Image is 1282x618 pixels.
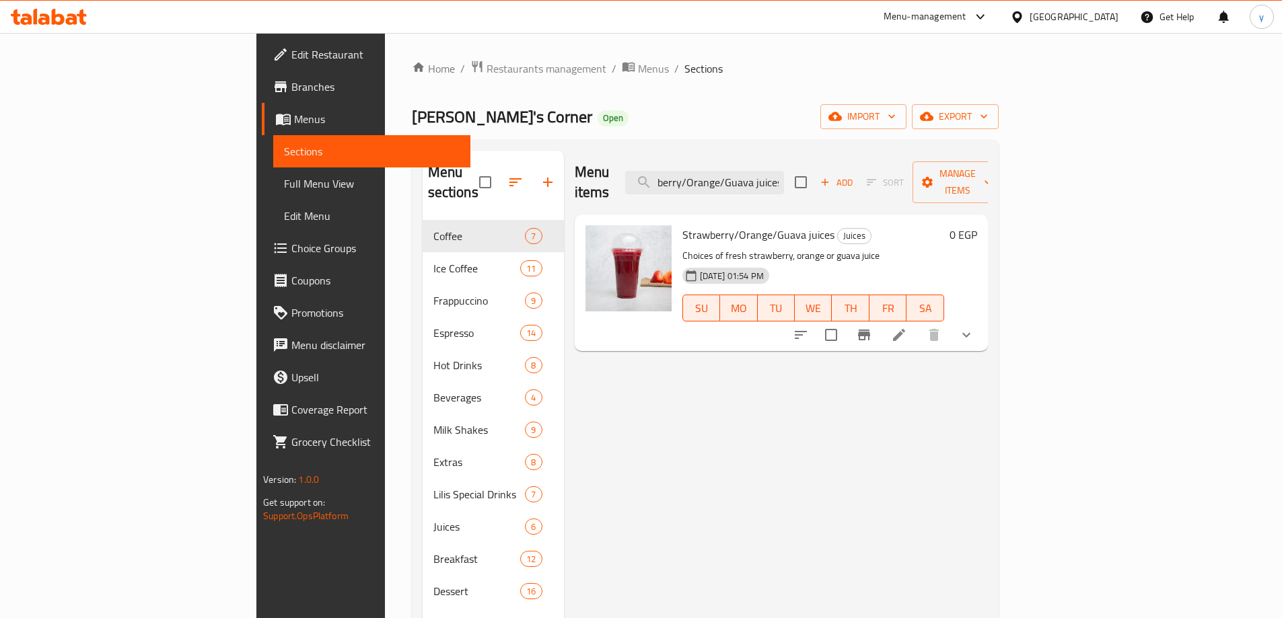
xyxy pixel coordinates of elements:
div: items [525,293,542,309]
a: Grocery Checklist [262,426,470,458]
span: Juices [838,228,871,243]
a: Promotions [262,297,470,329]
button: TU [758,295,795,321]
span: export [923,108,988,125]
span: 16 [521,585,541,598]
span: [PERSON_NAME]'s Corner [412,102,592,132]
button: MO [720,295,757,321]
a: Edit menu item [891,327,907,343]
span: 8 [526,359,541,372]
span: SU [688,299,715,318]
button: sort-choices [785,319,817,351]
li: / [612,61,616,77]
div: items [520,325,542,341]
span: Add [818,175,855,190]
span: 9 [526,295,541,307]
div: Open [598,110,629,126]
span: import [831,108,896,125]
div: items [525,357,542,373]
span: Add item [815,172,858,193]
span: Coffee [433,228,526,244]
li: / [674,61,679,77]
span: 4 [526,391,541,404]
div: Juices6 [423,510,564,543]
div: Hot Drinks8 [423,349,564,381]
div: Lilis Special Drinks7 [423,478,564,510]
a: Restaurants management [470,60,606,77]
span: SA [912,299,938,318]
span: Select all sections [471,168,499,196]
a: Coupons [262,264,470,297]
span: 6 [526,520,541,533]
span: Upsell [291,369,460,385]
div: Menu-management [884,9,966,25]
a: Full Menu View [273,167,470,200]
div: Extras8 [423,446,564,478]
span: Menus [294,111,460,127]
span: TU [763,299,789,318]
span: Promotions [291,305,460,321]
span: Ice Coffee [433,260,521,276]
div: Beverages4 [423,381,564,414]
button: Branch-specific-item [848,319,880,351]
button: Manage items [913,161,1003,203]
span: Sections [284,143,460,159]
button: export [912,104,999,129]
span: Edit Restaurant [291,46,460,63]
span: Extras [433,454,526,470]
nav: Menu sections [423,215,564,613]
span: 12 [521,553,541,566]
span: Edit Menu [284,208,460,224]
a: Choice Groups [262,232,470,264]
span: Coupons [291,272,460,288]
div: items [525,228,542,244]
span: Grocery Checklist [291,434,460,450]
span: Menu disclaimer [291,337,460,353]
span: Manage items [923,165,992,199]
div: Dessert16 [423,575,564,607]
a: Sections [273,135,470,167]
div: items [525,422,542,438]
span: Beverages [433,389,526,405]
nav: breadcrumb [412,60,999,77]
button: SU [682,295,720,321]
div: Espresso14 [423,317,564,349]
span: WE [800,299,826,318]
a: Menu disclaimer [262,329,470,361]
span: Espresso [433,325,521,341]
button: SA [906,295,943,321]
span: 7 [526,488,541,501]
div: Breakfast12 [423,543,564,575]
button: WE [795,295,832,321]
h6: 0 EGP [950,225,977,244]
a: Branches [262,71,470,103]
button: delete [918,319,950,351]
span: Restaurants management [487,61,606,77]
div: items [525,486,542,502]
span: Version: [263,471,296,488]
img: Strawberry/Orange/Guava juices [585,225,672,311]
p: Choices of fresh strawberry, orange or guava juice [682,247,944,264]
span: Lilis Special Drinks [433,486,526,502]
span: Branches [291,79,460,95]
div: Hot Drinks [433,357,526,373]
span: 14 [521,327,541,340]
span: Milk Shakes [433,422,526,438]
div: Ice Coffee11 [423,252,564,284]
button: TH [832,295,869,321]
span: Coverage Report [291,401,460,418]
span: Frappuccino [433,293,526,309]
span: 1.0.0 [298,471,319,488]
span: Dessert [433,583,521,599]
div: items [525,454,542,470]
button: Add [815,172,858,193]
span: Open [598,112,629,124]
a: Upsell [262,361,470,393]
